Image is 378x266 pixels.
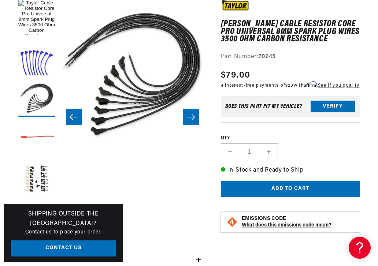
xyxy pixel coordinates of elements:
button: Slide right [183,109,199,125]
h1: [PERSON_NAME] Cable Resistor Core Pro Universal 8mm Spark Plug Wires 3500 Ohm Carbon Resistance [221,20,360,43]
strong: EMISSIONS CODE [242,216,286,221]
strong: 70245 [259,54,276,60]
button: Slide left [66,109,82,125]
button: Load image 6 in gallery view [18,201,55,238]
button: Verify [311,101,355,112]
label: QTY [221,135,360,141]
div: Does This part fit My vehicle? [225,104,303,109]
a: Contact Us [11,240,116,257]
span: Affirm [304,82,317,87]
span: $20 [285,83,294,88]
button: Load image 4 in gallery view [18,121,55,157]
button: Add to cart [221,181,360,197]
span: $79.00 [221,69,251,82]
p: Contact us to place your order. [11,228,116,236]
div: Part Number: [221,52,360,62]
button: Load image 5 in gallery view [18,161,55,198]
button: EMISSIONS CODEWhat does this emissions code mean? [242,216,354,229]
img: Emissions code [226,216,238,228]
strong: What does this emissions code mean? [242,222,331,228]
p: 4 interest-free payments of with . [221,82,360,89]
button: Load image 2 in gallery view [18,40,55,77]
p: In-Stock and Ready to Ship [221,166,360,175]
a: See if you qualify - Learn more about Affirm Financing (opens in modal) [318,83,359,88]
button: Load image 3 in gallery view [18,80,55,117]
h3: Shipping Outside the [GEOGRAPHIC_DATA]? [11,210,116,228]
